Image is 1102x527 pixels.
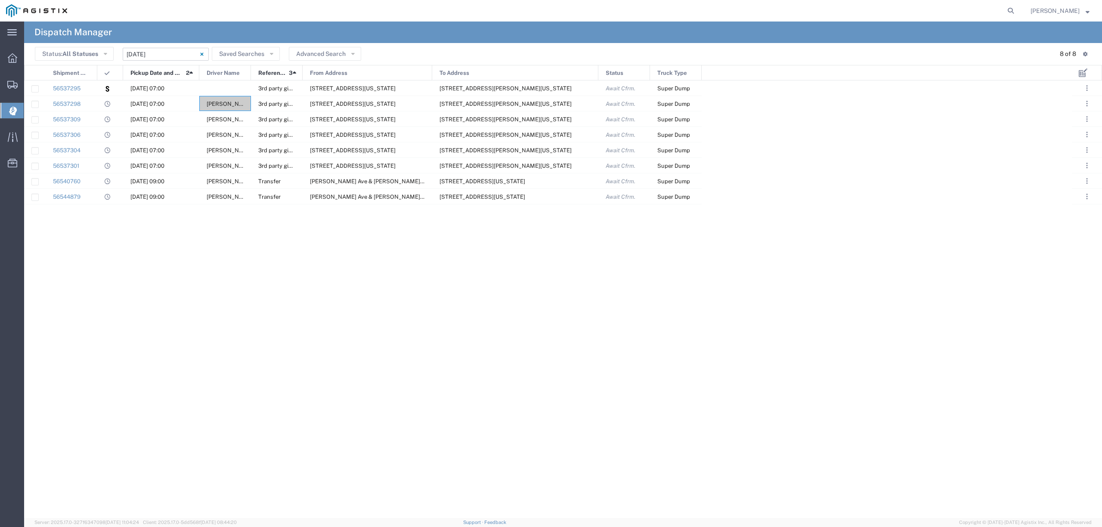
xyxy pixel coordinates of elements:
button: ... [1081,113,1093,125]
span: 08/20/2025, 09:00 [130,178,164,185]
span: 3rd party giveaway [258,147,308,154]
span: All Statuses [62,50,98,57]
span: Super Dump [657,101,690,107]
span: Transfer [258,178,281,185]
span: Await Cfrm. [606,194,635,200]
span: Transfer [258,194,281,200]
span: Copyright © [DATE]-[DATE] Agistix Inc., All Rights Reserved [959,519,1092,526]
span: 308 W Alluvial Ave, Clovis, California, 93611, United States [440,178,525,185]
span: 3rd party giveaway [258,101,308,107]
a: Support [463,520,485,525]
span: Gustavo Esparza [207,101,253,107]
span: . . . [1086,114,1088,124]
span: 308 W Alluvial Ave, Clovis, California, 93611, United States [310,163,396,169]
span: 308 W Alluvial Ave, Clovis, California, 93611, United States [310,85,396,92]
span: 18131 Watts Valley Rd, Sanger, California, United States [440,85,572,92]
span: Agustin Landeros [207,163,253,169]
span: 18131 Watts Valley Rd, Sanger, California, United States [440,132,572,138]
span: 3rd party giveaway [258,163,308,169]
button: ... [1081,129,1093,141]
span: . . . [1086,191,1088,202]
span: De Wolf Ave & E. Donner Ave, Clovis, California, United States [310,178,506,185]
span: 3 [289,65,293,81]
button: ... [1081,175,1093,187]
span: Pickup Date and Time [130,65,183,81]
span: De Wolf Ave & E. Donner Ave, Clovis, California, United States [310,194,506,200]
span: . . . [1086,129,1088,140]
span: 08/20/2025, 07:00 [130,101,164,107]
img: logo [6,4,67,17]
span: . . . [1086,176,1088,186]
span: Await Cfrm. [606,116,635,123]
span: Gustavo Hernandez [207,194,253,200]
span: Super Dump [657,85,690,92]
span: Lorretta Ayala [1031,6,1080,15]
span: 308 W Alluvial Ave, Clovis, California, 93611, United States [310,147,396,154]
span: 18131 Watts Valley Rd, Sanger, California, United States [440,116,572,123]
span: 308 W Alluvial Ave, Clovis, California, 93611, United States [310,101,396,107]
a: 56537301 [53,163,79,169]
span: Hector Velasquez [207,132,253,138]
span: 3rd party giveaway [258,132,308,138]
span: 08/20/2025, 09:00 [130,194,164,200]
span: [DATE] 08:44:20 [201,520,237,525]
a: 56537298 [53,101,80,107]
span: Super Dump [657,132,690,138]
span: 08/20/2025, 07:00 [130,163,164,169]
span: Reference [258,65,286,81]
button: Saved Searches [212,47,280,61]
span: Super Dump [657,194,690,200]
button: Advanced Search [289,47,361,61]
span: Shipment No. [53,65,88,81]
a: 56544879 [53,194,80,200]
span: Truck Type [657,65,687,81]
span: Await Cfrm. [606,101,635,107]
span: 2 [186,65,189,81]
span: 08/20/2025, 07:00 [130,132,164,138]
span: 308 W Alluvial Ave, Clovis, California, 93611, United States [440,194,525,200]
span: Await Cfrm. [606,163,635,169]
span: Status [606,65,623,81]
span: 308 W Alluvial Ave, Clovis, California, 93611, United States [310,132,396,138]
span: 08/20/2025, 07:00 [130,116,164,123]
a: 56537304 [53,147,80,154]
span: To Address [440,65,469,81]
span: 308 W Alluvial Ave, Clovis, California, 93611, United States [310,116,396,123]
button: Status:All Statuses [35,47,114,61]
span: Julio Gonzalez [207,116,253,123]
a: 56537306 [53,132,80,138]
button: ... [1081,82,1093,94]
span: Juan Mendoza [207,178,253,185]
span: Driver Name [207,65,240,81]
span: 18131 Watts Valley Rd, Sanger, California, United States [440,147,572,154]
span: 3rd party giveaway [258,85,308,92]
span: 18131 Watts Valley Rd, Sanger, California, United States [440,101,572,107]
span: Client: 2025.17.0-5dd568f [143,520,237,525]
button: [PERSON_NAME] [1030,6,1090,16]
button: ... [1081,160,1093,172]
h4: Dispatch Manager [34,22,112,43]
span: Super Dump [657,116,690,123]
span: Server: 2025.17.0-327f6347098 [34,520,139,525]
a: 56537295 [53,85,80,92]
button: ... [1081,98,1093,110]
button: ... [1081,144,1093,156]
a: Feedback [484,520,506,525]
span: Super Dump [657,178,690,185]
span: 08/20/2025, 07:00 [130,85,164,92]
span: 18131 Watts Valley Rd, Sanger, California, United States [440,163,572,169]
span: From Address [310,65,347,81]
a: 56537309 [53,116,80,123]
span: Taranbir Chhina [207,147,253,154]
span: Super Dump [657,163,690,169]
span: . . . [1086,160,1088,171]
span: Await Cfrm. [606,147,635,154]
span: 3rd party giveaway [258,116,308,123]
span: . . . [1086,83,1088,93]
a: 56540760 [53,178,80,185]
span: Await Cfrm. [606,178,635,185]
span: . . . [1086,99,1088,109]
span: [DATE] 11:04:24 [105,520,139,525]
span: . . . [1086,145,1088,155]
span: Super Dump [657,147,690,154]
